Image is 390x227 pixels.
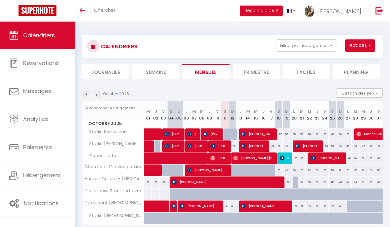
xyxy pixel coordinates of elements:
[337,88,383,98] button: Gestion des prix
[375,152,383,164] div: 98
[329,140,336,152] div: 53
[375,140,383,152] div: 51
[229,201,236,212] div: 61
[23,31,55,39] span: Calendriers
[275,140,283,152] div: 51
[298,128,306,140] div: 55
[367,152,375,164] div: 93
[229,101,236,128] th: 12
[347,108,349,114] abbr: L
[246,108,250,114] abbr: M
[375,101,383,128] th: 31
[172,176,282,188] span: [PERSON_NAME]
[336,128,344,140] div: 56
[175,101,183,128] th: 05
[84,128,128,135] span: Studio Mezzanine
[321,201,329,212] div: 78
[160,176,167,188] div: 78
[84,140,139,147] span: Studio [PERSON_NAME]
[99,39,138,53] h3: CALENDRIERS
[241,200,290,212] span: [PERSON_NAME]
[167,101,175,128] th: 04
[313,201,321,212] div: 76
[352,101,359,128] th: 28
[180,200,221,212] span: [PERSON_NAME]
[231,108,234,114] abbr: D
[306,128,313,140] div: 56
[290,152,298,164] div: 100
[152,101,160,128] th: 02
[290,128,298,140] div: 55
[267,101,275,128] th: 17
[375,7,383,14] img: logout
[313,176,321,188] div: 99
[239,108,241,114] abbr: L
[375,164,383,176] div: 55
[283,140,290,152] div: 48
[94,7,115,13] span: Chercher
[23,171,61,179] span: Hébergement
[298,164,306,176] div: 53
[305,6,314,17] img: ...
[275,164,283,176] div: 50
[23,59,59,67] span: Réservations
[259,101,267,128] th: 16
[233,64,280,79] li: Trimestre
[155,108,157,114] abbr: J
[177,108,180,114] abbr: D
[283,128,290,140] div: 53
[277,108,280,114] abbr: S
[321,101,329,128] th: 24
[344,140,352,152] div: 47
[206,101,214,128] th: 09
[221,101,229,128] th: 11
[216,108,219,114] abbr: V
[310,152,344,164] span: [PERSON_NAME]
[270,108,272,114] abbr: V
[182,64,229,79] li: Mensuel
[84,164,145,169] span: Charmant T2 avec parking privé
[352,152,359,164] div: 90
[361,108,365,114] abbr: M
[132,64,179,79] li: Semaine
[367,164,375,176] div: 53
[329,101,336,128] th: 25
[336,201,344,212] div: 74
[367,101,375,128] th: 30
[352,164,359,176] div: 50
[295,140,321,152] span: [PERSON_NAME]
[339,108,342,114] abbr: D
[359,101,367,128] th: 29
[329,128,336,140] div: 60
[103,91,129,97] p: Octobre 2025
[187,128,197,140] span: [PERSON_NAME]
[183,101,190,128] th: 06
[306,101,313,128] th: 22
[210,140,228,152] span: [PERSON_NAME]
[313,101,321,128] th: 23
[352,140,359,152] div: 47
[370,108,372,114] abbr: J
[84,188,145,193] span: T1 business & confort avec [PERSON_NAME] 3 Dauphiné Lacassagne
[336,164,344,176] div: 51
[187,140,205,152] span: [PERSON_NAME]
[352,176,359,188] div: 93
[86,103,141,114] input: Rechercher un logement...
[336,101,344,128] th: 26
[285,108,288,114] abbr: D
[241,140,267,152] span: [PERSON_NAME]
[82,64,129,79] li: Journalier
[267,140,275,152] div: 47
[240,6,283,16] button: Besoin d'aide ?
[233,152,274,164] span: [PERSON_NAME] [PERSON_NAME]
[146,108,150,114] abbr: M
[316,108,318,114] abbr: J
[23,87,51,95] span: Messages
[344,164,352,176] div: 51
[275,101,283,128] th: 18
[333,64,380,79] li: Planning
[152,176,160,188] div: 78
[329,176,336,188] div: 118
[313,164,321,176] div: 50
[144,176,152,188] div: 78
